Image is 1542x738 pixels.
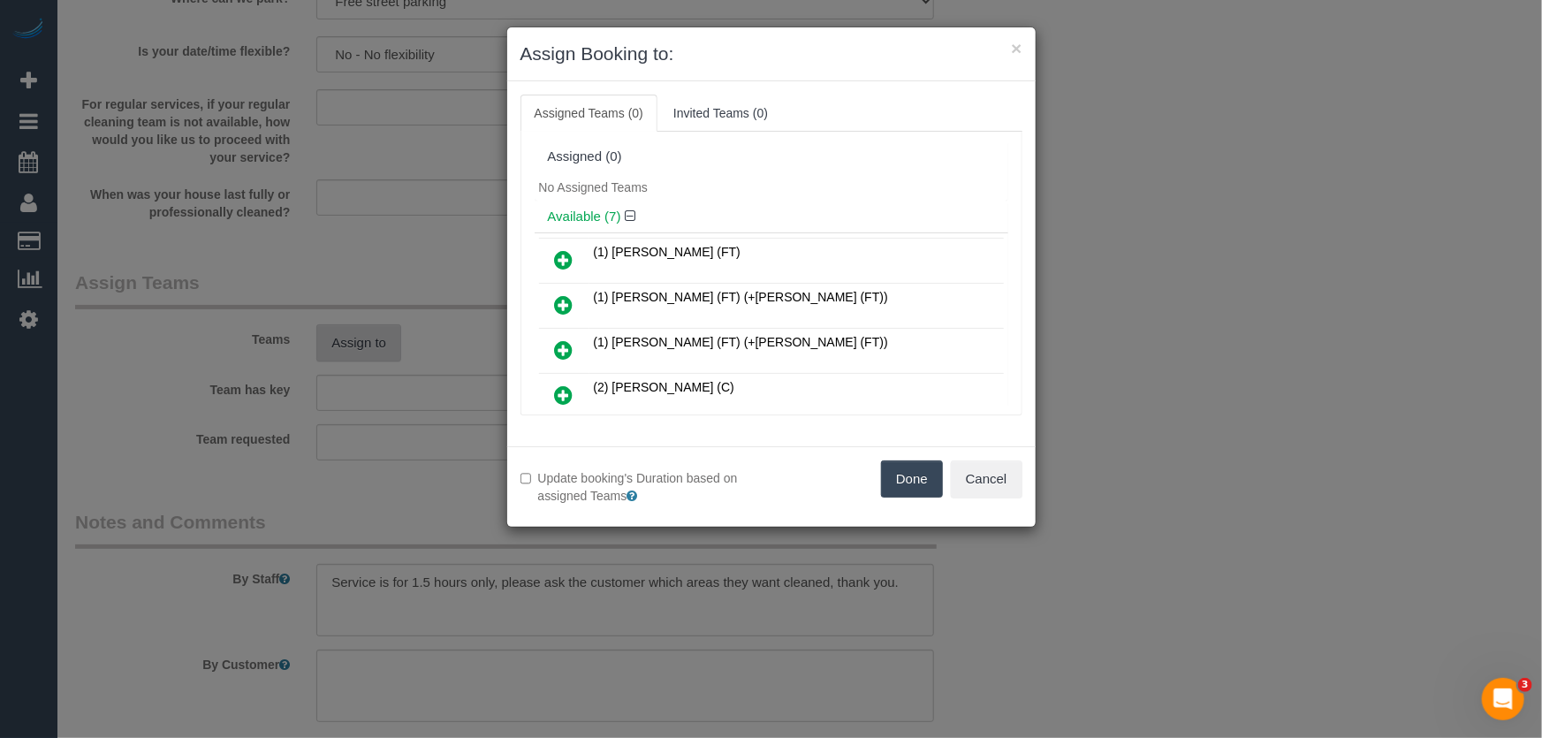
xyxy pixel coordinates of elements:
[548,149,995,164] div: Assigned (0)
[1482,678,1524,720] iframe: Intercom live chat
[951,460,1022,498] button: Cancel
[659,95,782,132] a: Invited Teams (0)
[520,473,532,484] input: Update booking's Duration based on assigned Teams
[520,95,657,132] a: Assigned Teams (0)
[539,180,648,194] span: No Assigned Teams
[1011,39,1022,57] button: ×
[881,460,943,498] button: Done
[520,41,1022,67] h3: Assign Booking to:
[594,290,888,304] span: (1) [PERSON_NAME] (FT) (+[PERSON_NAME] (FT))
[594,380,734,394] span: (2) [PERSON_NAME] (C)
[520,469,758,505] label: Update booking's Duration based on assigned Teams
[594,335,888,349] span: (1) [PERSON_NAME] (FT) (+[PERSON_NAME] (FT))
[594,245,741,259] span: (1) [PERSON_NAME] (FT)
[1518,678,1532,692] span: 3
[548,209,995,224] h4: Available (7)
